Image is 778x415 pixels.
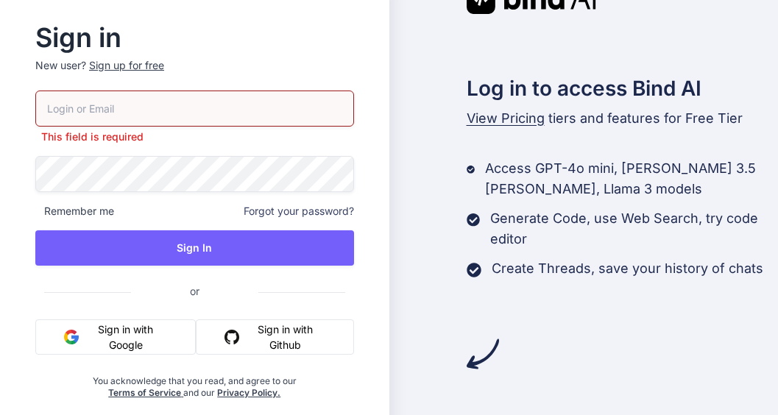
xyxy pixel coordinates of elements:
[467,338,499,370] img: arrow
[492,258,763,279] p: Create Threads, save your history of chats
[108,387,183,398] a: Terms of Service
[35,58,354,91] p: New user?
[244,204,354,219] span: Forgot your password?
[35,26,354,49] h2: Sign in
[35,204,114,219] span: Remember me
[485,158,778,199] p: Access GPT-4o mini, [PERSON_NAME] 3.5 [PERSON_NAME], Llama 3 models
[35,230,354,266] button: Sign In
[88,366,300,399] div: You acknowledge that you read, and agree to our and our
[89,58,164,73] div: Sign up for free
[35,130,354,144] p: This field is required
[196,319,354,355] button: Sign in with Github
[35,319,196,355] button: Sign in with Google
[64,330,79,344] img: google
[490,208,778,249] p: Generate Code, use Web Search, try code editor
[224,330,239,344] img: github
[217,387,280,398] a: Privacy Policy.
[131,273,258,309] span: or
[35,91,354,127] input: Login or Email
[467,110,545,126] span: View Pricing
